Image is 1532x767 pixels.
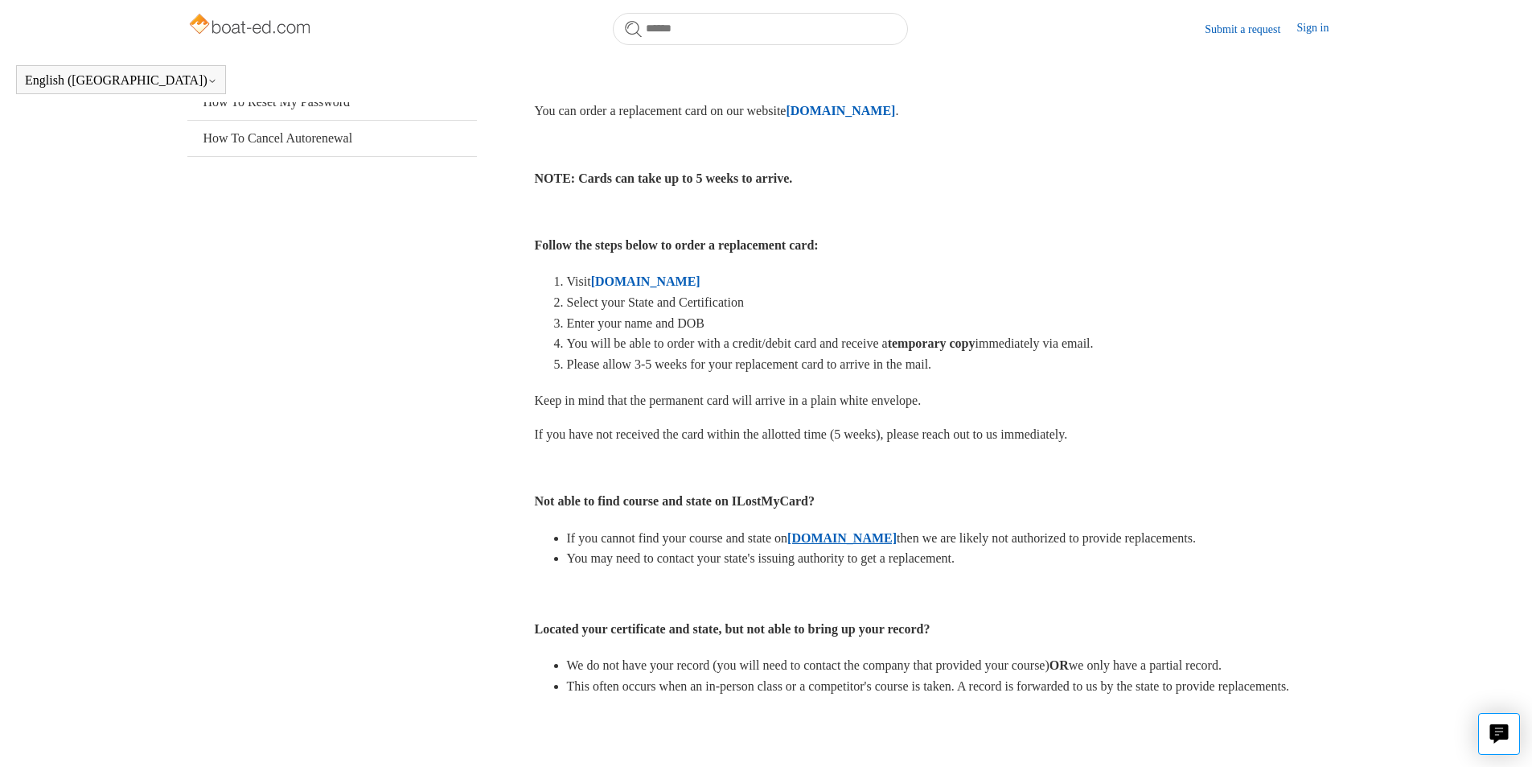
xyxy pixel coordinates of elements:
[567,336,1094,350] span: You will be able to order with a credit/debit card and receive a immediately via email.
[535,427,1068,441] span: If you have not received the card within the allotted time (5 weeks), please reach out to us imme...
[567,551,955,565] span: You may need to contact your state's issuing authority to get a replacement.
[613,13,908,45] input: Search
[888,336,975,350] strong: temporary copy
[567,531,788,545] span: If you cannot find your course and state on
[187,10,315,42] img: Boat-Ed Help Center home page
[1205,21,1296,38] a: Submit a request
[187,85,477,120] a: How To Reset My Password
[1296,19,1345,39] a: Sign in
[535,171,793,185] strong: NOTE: Cards can take up to 5 weeks to arrive.
[535,494,815,508] strong: Not able to find course and state on ILostMyCard?
[567,357,932,371] span: Please allow 3-5 weeks for your replacement card to arrive in the mail.
[567,679,1290,693] span: This often occurs when an in-person class or a competitor's course is taken. A record is forwarde...
[787,531,897,545] a: [DOMAIN_NAME]
[535,622,930,636] strong: Located your certificate and state, but not able to bring up your record?
[187,121,477,156] a: How To Cancel Autorenewal
[1049,658,1069,672] strong: OR
[567,295,744,309] span: Select your State and Certification
[895,104,898,118] span: .
[25,73,217,88] button: English ([GEOGRAPHIC_DATA])
[567,316,705,330] span: Enter your name and DOB
[567,658,1222,672] span: We do not have your record (you will need to contact the company that provided your course) we on...
[786,104,895,118] a: [DOMAIN_NAME]
[567,274,591,288] span: Visit
[535,394,922,407] span: Keep in mind that the permanent card will arrive in a plain white envelope.
[1478,713,1520,755] button: Live chat
[897,531,1196,545] span: then we are likely not authorized to provide replacements.
[591,274,700,288] a: [DOMAIN_NAME]
[535,104,787,118] span: You can order a replacement card on our website
[535,238,819,252] strong: Follow the steps below to order a replacement card:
